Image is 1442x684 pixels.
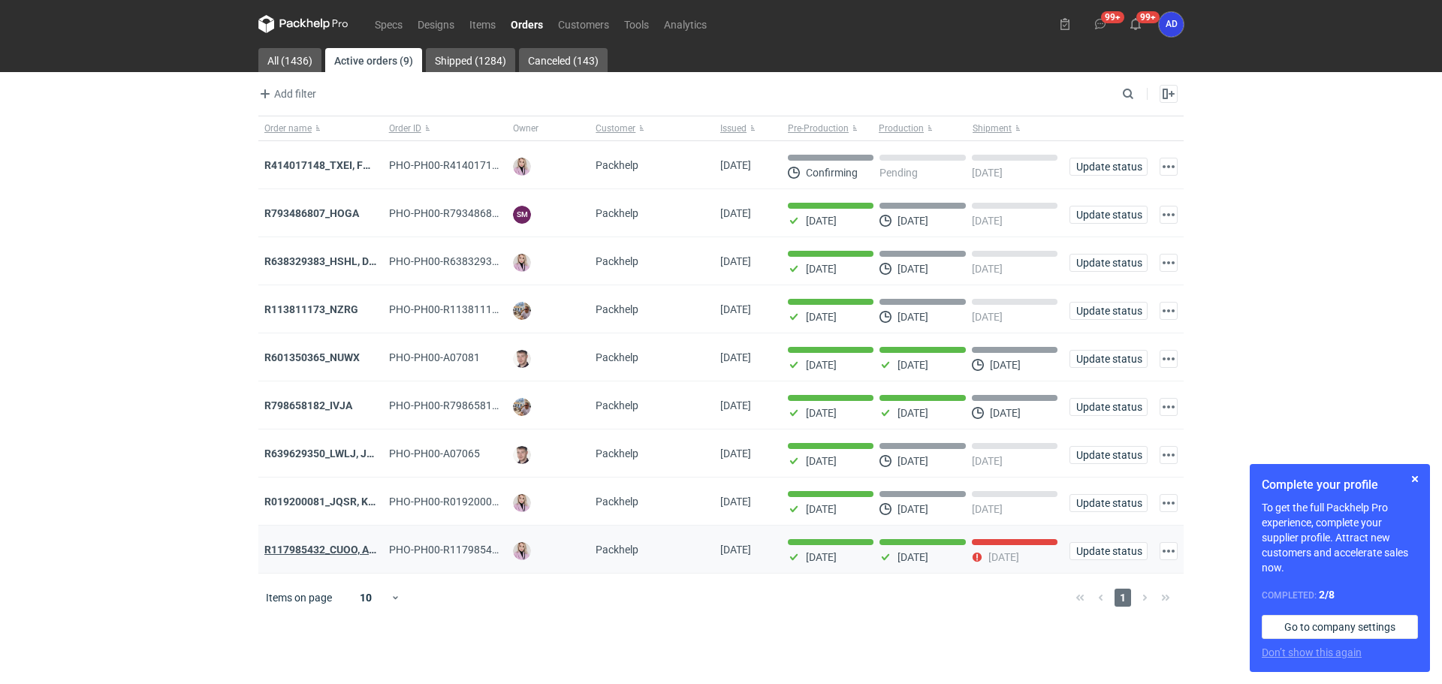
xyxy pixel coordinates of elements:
[1406,470,1424,488] button: Skip for now
[389,207,538,219] span: PHO-PH00-R793486807_HOGA
[972,263,1003,275] p: [DATE]
[590,116,714,140] button: Customer
[426,48,515,72] a: Shipped (1284)
[1262,587,1418,603] div: Completed:
[1124,12,1148,36] button: 99+
[990,407,1021,419] p: [DATE]
[720,255,751,267] span: 12/08/2025
[806,167,858,179] p: Confirming
[970,116,1063,140] button: Shipment
[1069,302,1148,320] button: Update status
[1160,350,1178,368] button: Actions
[876,116,970,140] button: Production
[720,159,751,171] span: 12/08/2025
[806,359,837,371] p: [DATE]
[1159,12,1184,37] div: Anita Dolczewska
[264,544,422,556] a: R117985432_CUOO, AZGB, OQAV
[720,207,751,219] span: 12/08/2025
[1069,542,1148,560] button: Update status
[1069,206,1148,224] button: Update status
[1076,402,1141,412] span: Update status
[897,311,928,323] p: [DATE]
[1076,258,1141,268] span: Update status
[972,311,1003,323] p: [DATE]
[513,494,531,512] img: Klaudia Wiśniewska
[1160,206,1178,224] button: Actions
[264,399,352,411] a: R798658182_IVJA
[383,116,508,140] button: Order ID
[1160,158,1178,176] button: Actions
[1160,446,1178,464] button: Actions
[264,255,389,267] strong: R638329383_HSHL, DETO
[264,159,415,171] a: R414017148_TXEI, FODU, EARC
[806,551,837,563] p: [DATE]
[806,263,837,275] p: [DATE]
[1160,494,1178,512] button: Actions
[596,544,638,556] span: Packhelp
[264,496,387,508] a: R019200081_JQSR, KAYL
[1069,350,1148,368] button: Update status
[1262,500,1418,575] p: To get the full Packhelp Pro experience, complete your supplier profile. Attract new customers an...
[596,399,638,411] span: Packhelp
[897,551,928,563] p: [DATE]
[720,447,751,460] span: 04/08/2025
[503,15,551,33] a: Orders
[342,587,391,608] div: 10
[788,122,849,134] span: Pre-Production
[972,215,1003,227] p: [DATE]
[972,503,1003,515] p: [DATE]
[897,215,928,227] p: [DATE]
[806,455,837,467] p: [DATE]
[367,15,410,33] a: Specs
[720,351,751,363] span: 06/08/2025
[1119,85,1167,103] input: Search
[806,503,837,515] p: [DATE]
[389,351,480,363] span: PHO-PH00-A07081
[720,399,751,411] span: 05/08/2025
[264,447,390,460] strong: R639629350_LWLJ, JGWC
[513,350,531,368] img: Maciej Sikora
[264,351,360,363] a: R601350365_NUWX
[1076,498,1141,508] span: Update status
[255,85,317,103] button: Add filter
[1159,12,1184,37] figcaption: AD
[972,455,1003,467] p: [DATE]
[973,122,1012,134] span: Shipment
[389,447,480,460] span: PHO-PH00-A07065
[1115,589,1131,607] span: 1
[264,303,358,315] strong: R113811173_NZRG
[264,207,359,219] strong: R793486807_HOGA
[258,15,348,33] svg: Packhelp Pro
[897,359,928,371] p: [DATE]
[513,122,538,134] span: Owner
[389,303,536,315] span: PHO-PH00-R113811173_NZRG
[1160,542,1178,560] button: Actions
[879,122,924,134] span: Production
[462,15,503,33] a: Items
[513,158,531,176] img: Klaudia Wiśniewska
[782,116,876,140] button: Pre-Production
[513,542,531,560] img: Klaudia Wiśniewska
[1076,306,1141,316] span: Update status
[389,255,567,267] span: PHO-PH00-R638329383_HSHL,-DETO
[596,303,638,315] span: Packhelp
[596,351,638,363] span: Packhelp
[720,496,751,508] span: 31/07/2025
[258,116,383,140] button: Order name
[1069,446,1148,464] button: Update status
[266,590,332,605] span: Items on page
[410,15,462,33] a: Designs
[656,15,714,33] a: Analytics
[596,159,638,171] span: Packhelp
[513,446,531,464] img: Maciej Sikora
[1076,450,1141,460] span: Update status
[806,215,837,227] p: [DATE]
[720,544,751,556] span: 30/06/2025
[389,399,531,411] span: PHO-PH00-R798658182_IVJA
[1076,546,1141,556] span: Update status
[389,496,620,508] span: PHO-PH00-R019200081_JQSR,-KAYL
[256,85,316,103] span: Add filter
